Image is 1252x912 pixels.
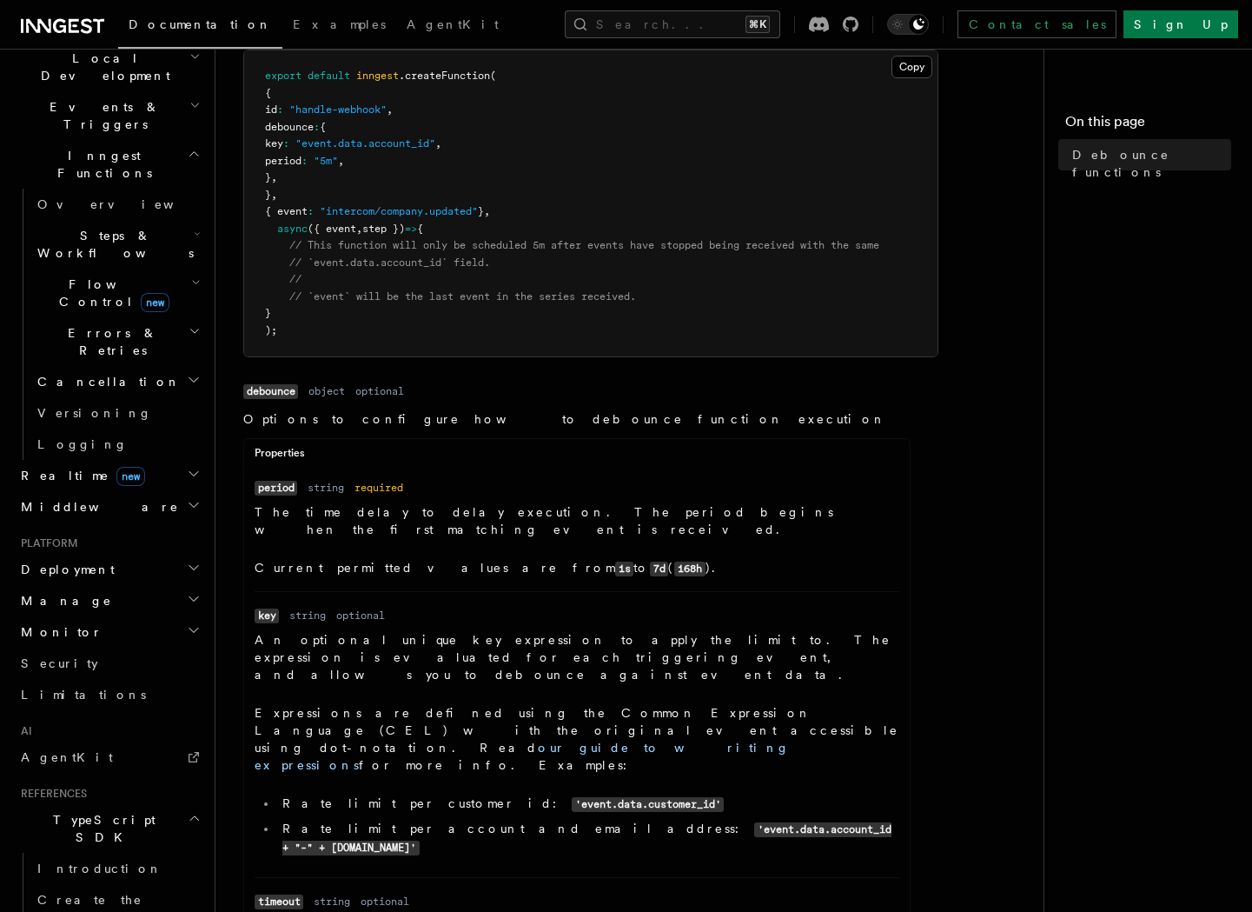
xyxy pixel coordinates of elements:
[396,5,509,47] a: AgentKit
[289,103,387,116] span: "handle-webhook"
[308,481,344,495] dd: string
[21,656,98,670] span: Security
[265,189,271,201] span: }
[308,205,314,217] span: :
[30,227,194,262] span: Steps & Workflows
[14,787,87,801] span: References
[21,688,146,702] span: Limitations
[14,147,188,182] span: Inngest Functions
[356,223,362,235] span: ,
[265,70,301,82] span: export
[301,155,308,167] span: :
[30,324,189,359] span: Errors & Retries
[277,103,283,116] span: :
[1123,10,1238,38] a: Sign Up
[30,366,204,397] button: Cancellation
[572,797,724,812] code: 'event.data.customer_id'
[37,862,162,875] span: Introduction
[282,822,891,855] code: 'event.data.account_id + "-" + [DOMAIN_NAME]'
[14,498,179,516] span: Middleware
[14,98,189,133] span: Events & Triggers
[30,189,204,220] a: Overview
[14,724,32,738] span: AI
[615,562,633,576] code: 1s
[354,481,403,495] dd: required
[141,293,169,312] span: new
[244,446,910,468] div: Properties
[417,223,423,235] span: {
[407,17,499,31] span: AgentKit
[30,853,204,884] a: Introduction
[14,561,115,578] span: Deployment
[891,56,932,78] button: Copy
[1065,111,1231,139] h4: On this page
[14,616,204,648] button: Monitor
[277,223,308,235] span: async
[314,121,320,133] span: :
[255,609,279,623] code: key
[674,562,705,576] code: 168h
[271,171,277,183] span: ,
[277,795,899,813] li: Rate limit per customer id:
[14,554,204,585] button: Deployment
[30,220,204,269] button: Steps & Workflows
[399,70,490,82] span: .createFunction
[314,895,350,909] dd: string
[30,269,204,317] button: Flow Controlnew
[957,10,1116,38] a: Contact sales
[116,467,145,486] span: new
[30,397,204,429] a: Versioning
[243,410,911,428] p: Options to configure how to debounce function execution
[265,155,301,167] span: period
[30,429,204,460] a: Logging
[283,137,289,150] span: :
[14,140,204,189] button: Inngest Functions
[118,5,282,49] a: Documentation
[745,16,770,33] kbd: ⌘K
[30,373,181,390] span: Cancellation
[265,307,271,319] span: }
[265,121,314,133] span: debounce
[271,189,277,201] span: ,
[308,384,345,398] dd: object
[295,137,435,150] span: "event.data.account_id"
[14,467,145,484] span: Realtime
[1072,146,1231,181] span: Debounce functions
[308,223,356,235] span: ({ event
[265,324,277,336] span: );
[289,609,326,622] dd: string
[30,317,204,366] button: Errors & Retries
[37,406,152,420] span: Versioning
[361,895,409,909] dd: optional
[282,5,396,47] a: Examples
[277,820,899,856] li: Rate limit per account and email address:
[356,70,399,82] span: inngest
[255,503,899,538] p: The time delay to delay execution. The period begins when the first matching event is received.
[650,562,668,576] code: 7d
[14,623,103,641] span: Monitor
[37,197,216,211] span: Overview
[255,704,899,774] p: Expressions are defined using the Common Expression Language (CEL) with the original event access...
[265,171,271,183] span: }
[289,273,301,285] span: //
[14,43,204,91] button: Local Development
[265,103,277,116] span: id
[308,70,350,82] span: default
[362,223,405,235] span: step })
[435,137,441,150] span: ,
[314,155,338,167] span: "5m"
[265,137,283,150] span: key
[289,290,636,303] span: // `event` will be the last event in the series received.
[14,189,204,460] div: Inngest Functions
[14,804,204,853] button: TypeScript SDK
[14,679,204,710] a: Limitations
[565,10,780,38] button: Search...⌘K
[289,256,490,269] span: // `event.data.account_id` field.
[21,750,113,764] span: AgentKit
[255,559,899,577] p: Current permitted values are from to ( ).
[289,239,879,251] span: // This function will only be scheduled 5m after events have stopped being received with the same
[14,536,78,550] span: Platform
[14,811,188,846] span: TypeScript SDK
[265,87,271,99] span: {
[14,742,204,773] a: AgentKit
